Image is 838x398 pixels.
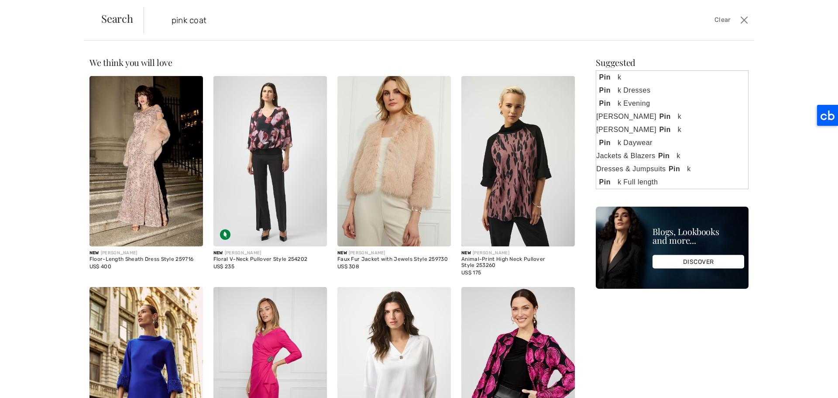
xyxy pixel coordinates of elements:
strong: Pin [666,164,687,174]
strong: Pin [596,177,618,187]
span: New [461,250,471,256]
strong: Pin [656,151,677,161]
strong: Pin [596,98,618,108]
div: [PERSON_NAME] [337,250,451,256]
strong: Pin [596,72,618,82]
a: Pink Full length [596,176,748,189]
a: Dresses & JumpsuitsPink [596,163,748,176]
span: New [337,250,347,256]
div: Floor-Length Sheath Dress Style 259716 [89,256,203,263]
a: [PERSON_NAME]Pink [596,123,748,136]
div: [PERSON_NAME] [461,250,575,256]
img: Floral V-Neck Pullover Style 254202. Black/Multi [213,76,327,246]
div: [PERSON_NAME] [213,250,327,256]
img: Faux Fur Jacket with Jewels Style 259730. Blush [337,76,451,246]
strong: Pin [596,138,618,148]
span: New [213,250,223,256]
div: Animal-Print High Neck Pullover Style 253260 [461,256,575,269]
a: Jackets & BlazersPink [596,149,748,163]
img: Floor-Length Sheath Dress Style 259716. Blush [89,76,203,246]
span: Search [101,13,133,24]
a: Pink Daywear [596,136,748,149]
img: Animal-Print High Neck Pullover Style 253260. Pink/Black [461,76,575,246]
strong: Pin [656,111,678,121]
input: TYPE TO SEARCH [165,7,594,33]
span: US$ 308 [337,263,359,270]
span: New [89,250,99,256]
button: Close [738,13,751,27]
div: Faux Fur Jacket with Jewels Style 259730 [337,256,451,263]
div: Blogs, Lookbooks and more... [653,227,744,245]
a: [PERSON_NAME]Pink [596,110,748,123]
strong: Pin [596,85,618,95]
span: Help [20,6,38,14]
div: Suggested [596,58,749,67]
img: Blogs, Lookbooks and more... [596,207,749,289]
strong: Pin [656,125,678,135]
div: Floral V-Neck Pullover Style 254202 [213,256,327,263]
img: Sustainable Fabric [220,229,230,240]
a: Pink Evening [596,97,748,110]
span: US$ 235 [213,263,234,270]
span: We think you will love [89,56,172,68]
a: Pink [596,71,748,84]
span: US$ 400 [89,263,111,270]
span: Clear [714,15,731,25]
a: Pink Dresses [596,84,748,97]
div: DISCOVER [653,255,744,269]
div: [PERSON_NAME] [89,250,203,256]
span: US$ 175 [461,270,481,276]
